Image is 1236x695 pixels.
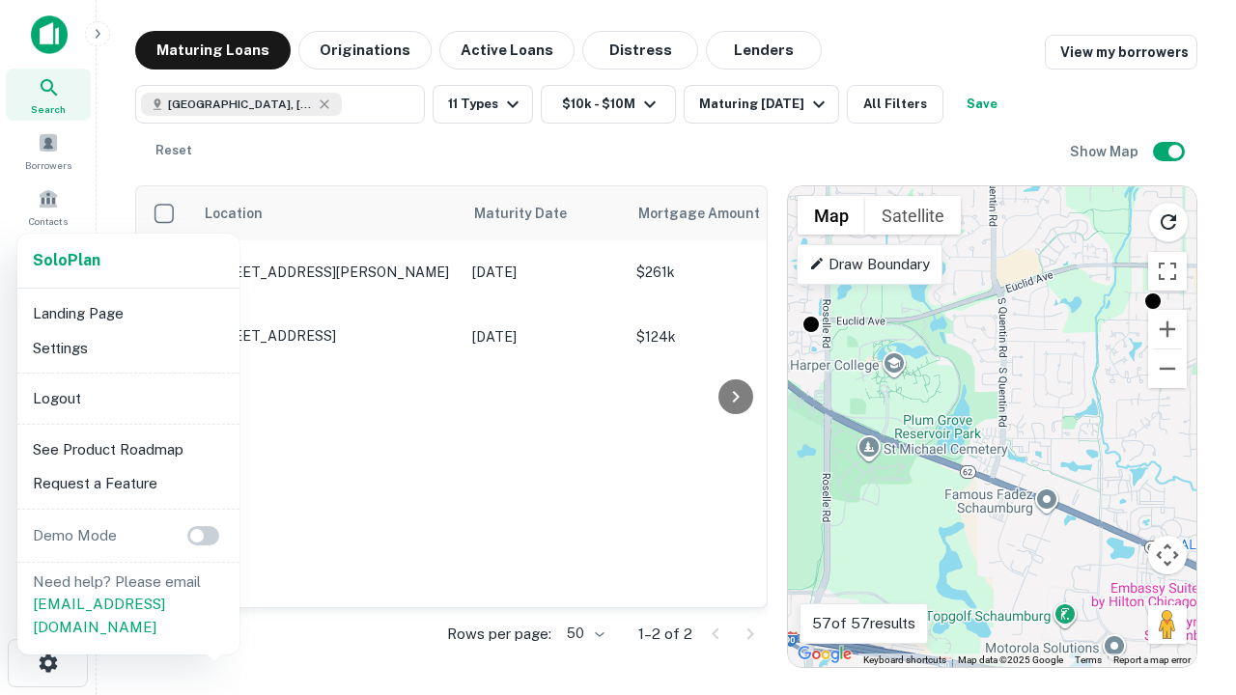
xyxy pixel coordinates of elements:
p: Need help? Please email [33,570,224,639]
strong: Solo Plan [33,251,100,269]
li: Logout [25,381,232,416]
li: See Product Roadmap [25,432,232,467]
li: Settings [25,331,232,366]
li: Request a Feature [25,466,232,501]
p: Demo Mode [25,524,125,547]
iframe: Chat Widget [1139,479,1236,571]
a: SoloPlan [33,249,100,272]
a: [EMAIL_ADDRESS][DOMAIN_NAME] [33,596,165,635]
li: Landing Page [25,296,232,331]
